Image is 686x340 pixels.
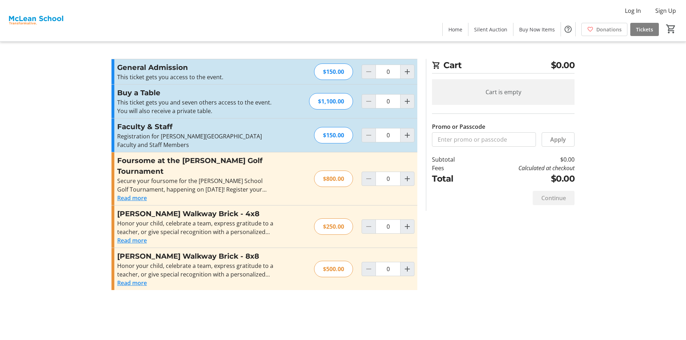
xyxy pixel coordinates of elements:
div: Honor your child, celebrate a team, express gratitude to a teacher, or give special recognition w... [117,262,273,279]
span: Buy Now Items [519,26,555,33]
input: Buy a Table Quantity [376,94,401,108]
a: Home [443,23,468,36]
span: Apply [550,135,566,144]
div: $800.00 [314,171,353,187]
td: Fees [432,164,473,172]
label: Promo or Passcode [432,122,485,131]
div: $150.00 [314,127,353,143]
input: McLean Walkway Brick - 4x8 Quantity [376,219,401,234]
span: $0.00 [551,59,575,72]
a: Tickets [630,23,659,36]
td: $0.00 [473,172,575,185]
div: Cart is empty [432,79,575,105]
input: Enter promo or passcode [432,132,536,147]
div: $1,100.00 [309,93,353,110]
span: Tickets [636,26,653,33]
div: This ticket gets you access to the event. [117,73,273,81]
td: Total [432,172,473,185]
h3: Faculty & Staff [117,121,273,132]
div: Secure your foursome for the [PERSON_NAME] School Golf Tournament, happening on [DATE]! Register ... [117,177,273,194]
input: McLean Walkway Brick - 8x8 Quantity [376,262,401,276]
p: This ticket gets you and seven others access to the event. You will also receive a private table. [117,98,273,115]
h3: Foursome at the [PERSON_NAME] Golf Tournament [117,155,273,177]
td: Calculated at checkout [473,164,575,172]
span: Sign Up [655,6,676,15]
button: Increment by one [401,128,414,142]
button: Increment by one [401,172,414,186]
button: Increment by one [401,262,414,276]
div: $250.00 [314,218,353,235]
td: $0.00 [473,155,575,164]
input: Faculty & Staff Quantity [376,128,401,142]
div: $150.00 [314,64,353,80]
p: Registration for [PERSON_NAME][GEOGRAPHIC_DATA] Faculty and Staff Members [117,132,273,149]
td: Subtotal [432,155,473,164]
button: Increment by one [401,95,414,108]
button: Increment by one [401,220,414,233]
h3: General Admission [117,62,273,73]
button: Read more [117,279,147,287]
input: General Admission Quantity [376,65,401,79]
span: Silent Auction [474,26,507,33]
a: Donations [581,23,627,36]
a: Buy Now Items [513,23,561,36]
a: Silent Auction [468,23,513,36]
h3: [PERSON_NAME] Walkway Brick - 8x8 [117,251,273,262]
button: Log In [619,5,647,16]
span: Donations [596,26,622,33]
button: Sign Up [650,5,682,16]
h3: [PERSON_NAME] Walkway Brick - 4x8 [117,208,273,219]
h2: Cart [432,59,575,73]
input: Foursome at the McLean Golf Tournament Quantity [376,172,401,186]
span: Home [448,26,462,33]
div: $500.00 [314,261,353,277]
button: Increment by one [401,65,414,78]
button: Read more [117,236,147,245]
div: Honor your child, celebrate a team, express gratitude to a teacher, or give special recognition w... [117,219,273,236]
button: Read more [117,194,147,202]
h3: Buy a Table [117,87,273,98]
button: Help [561,22,575,36]
button: Cart [665,22,677,35]
span: Log In [625,6,641,15]
button: Apply [542,132,575,147]
img: McLean School's Logo [4,3,68,39]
